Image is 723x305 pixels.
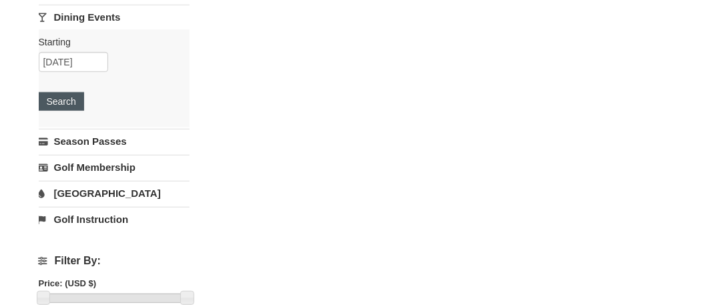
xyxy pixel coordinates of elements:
strong: Price: (USD $) [39,278,97,288]
a: Dining Events [39,5,190,29]
a: Season Passes [39,129,190,154]
a: Golf Membership [39,155,190,180]
a: Golf Instruction [39,207,190,232]
h4: Filter By: [39,255,190,267]
button: Search [39,92,84,111]
label: Starting [39,35,180,49]
a: [GEOGRAPHIC_DATA] [39,181,190,206]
